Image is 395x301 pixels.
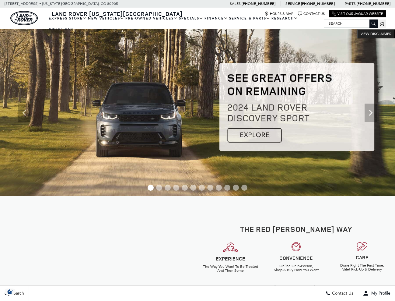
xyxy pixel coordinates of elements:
strong: CONVENIENCE [279,255,313,261]
a: Pre-Owned Vehicles [125,13,178,24]
button: VIEW DISCLAIMER [357,29,395,38]
a: [PHONE_NUMBER] [242,1,275,6]
nav: Main Navigation [48,13,324,34]
h2: The Red [PERSON_NAME] Way [202,225,390,233]
a: [PHONE_NUMBER] [357,1,390,6]
span: VIEW DISCLAIMER [361,31,391,36]
span: Contact Us [330,291,353,296]
a: New Vehicles [87,13,125,24]
a: Hours & Map [264,12,293,16]
a: About Us [48,24,75,34]
a: EXPRESS STORE [48,13,87,24]
a: [PHONE_NUMBER] [301,1,335,6]
span: Go to slide 9 [216,185,222,191]
a: Finance [204,13,229,24]
span: Go to slide 6 [190,185,196,191]
div: Next [365,104,377,122]
img: Opt-Out Icon [3,289,17,295]
a: Research [271,13,299,24]
span: Go to slide 1 [148,185,154,191]
span: Go to slide 10 [224,185,230,191]
a: Visit Our Jaguar Website [332,12,383,16]
a: [STREET_ADDRESS] • [US_STATE][GEOGRAPHIC_DATA], CO 80905 [5,2,118,6]
button: Open user profile menu [358,286,395,301]
strong: EXPERIENCE [216,255,245,262]
span: Service [285,2,300,6]
span: My Profile [369,291,390,296]
iframe: YouTube video player [35,227,163,299]
span: Parts [345,2,356,6]
span: Go to slide 12 [241,185,247,191]
span: Go to slide 8 [207,185,213,191]
img: Land Rover [10,11,38,25]
a: Service & Parts [229,13,271,24]
strong: CARE [356,254,369,261]
section: Click to Open Cookie Consent Modal [3,289,17,295]
span: Sales [230,2,241,6]
a: land-rover [10,11,38,25]
h6: The Way You Want To Be Treated And Then Some [202,265,259,273]
div: Previous [18,104,30,122]
span: Go to slide 3 [165,185,171,191]
a: Land Rover [US_STATE][GEOGRAPHIC_DATA] [48,10,186,17]
h6: Done Right The First Time, Valet Pick-Up & Delivery [334,264,390,271]
span: Land Rover [US_STATE][GEOGRAPHIC_DATA] [52,10,183,17]
span: Go to slide 4 [173,185,179,191]
h6: Online Or In-Person, Shop & Buy How You Want [268,264,324,272]
span: Go to slide 5 [182,185,188,191]
span: Go to slide 11 [233,185,239,191]
span: Go to slide 2 [156,185,162,191]
a: Learn More [274,285,316,297]
a: Contact Us [298,12,325,16]
span: Go to slide 7 [199,185,205,191]
input: Search [324,20,377,27]
a: Specials [178,13,204,24]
